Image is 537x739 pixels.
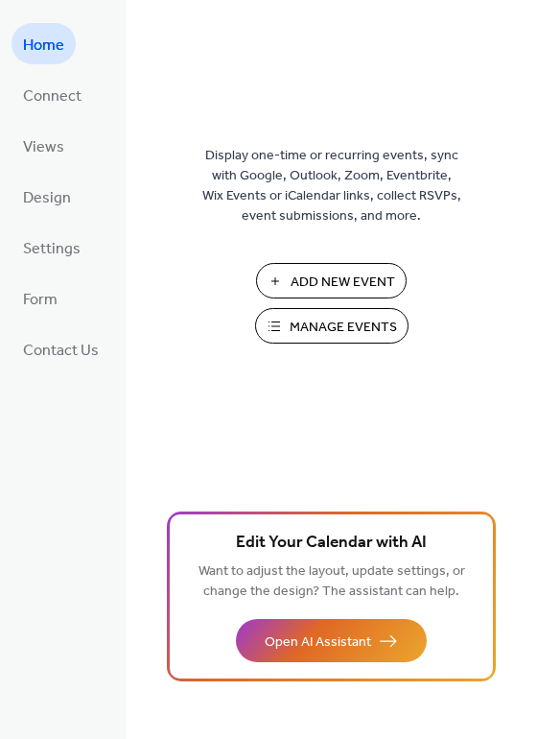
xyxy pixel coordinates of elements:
span: Display one-time or recurring events, sync with Google, Outlook, Zoom, Eventbrite, Wix Events or ... [202,146,461,226]
span: Form [23,285,58,315]
span: Edit Your Calendar with AI [236,530,427,557]
span: Want to adjust the layout, update settings, or change the design? The assistant can help. [198,559,465,605]
a: Connect [12,74,93,115]
button: Open AI Assistant [236,619,427,662]
span: Manage Events [290,318,397,338]
a: Home [12,23,76,64]
span: Home [23,31,64,60]
a: Views [12,125,76,166]
span: Open AI Assistant [265,632,371,653]
span: Settings [23,234,81,264]
a: Design [12,176,82,217]
span: Design [23,183,71,213]
a: Contact Us [12,328,110,369]
span: Add New Event [291,273,395,293]
span: Connect [23,82,82,111]
span: Contact Us [23,336,99,366]
a: Form [12,277,69,319]
a: Settings [12,226,92,268]
span: Views [23,132,64,162]
button: Manage Events [255,308,409,344]
button: Add New Event [256,263,407,298]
